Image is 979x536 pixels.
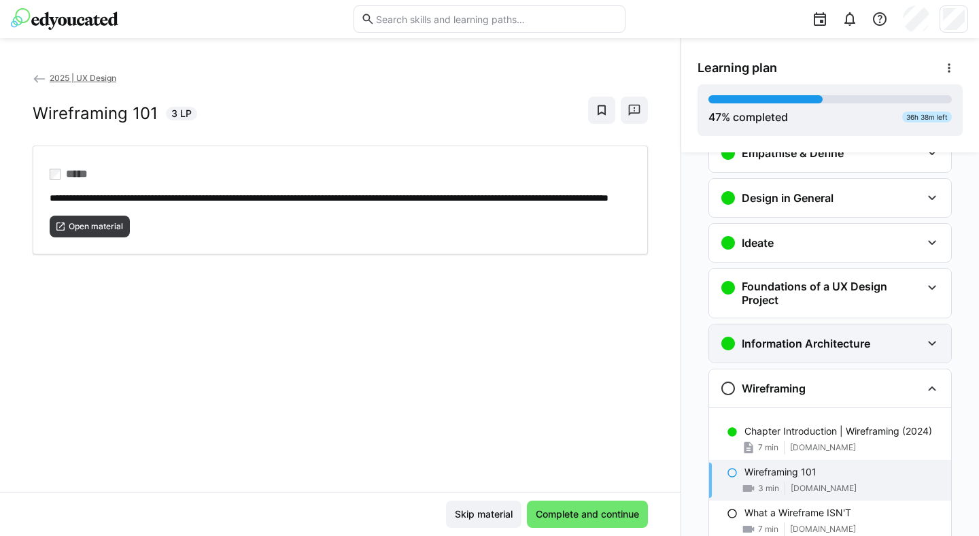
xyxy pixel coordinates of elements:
[33,73,116,83] a: 2025 | UX Design
[50,73,116,83] span: 2025 | UX Design
[50,216,130,237] button: Open material
[453,507,515,521] span: Skip material
[708,110,721,124] span: 47
[33,103,158,124] h2: Wireframing 101
[534,507,641,521] span: Complete and continue
[171,107,192,120] span: 3 LP
[742,236,774,250] h3: Ideate
[744,465,817,479] p: Wireframing 101
[527,501,648,528] button: Complete and continue
[758,483,779,494] span: 3 min
[758,524,778,535] span: 7 min
[742,337,870,350] h3: Information Architecture
[742,280,921,307] h3: Foundations of a UX Design Project
[790,524,856,535] span: [DOMAIN_NAME]
[375,13,618,25] input: Search skills and learning paths…
[446,501,521,528] button: Skip material
[742,146,844,160] h3: Empathise & Define
[758,442,778,453] span: 7 min
[744,506,851,520] p: What a Wireframe ISN'T
[67,221,124,232] span: Open material
[698,61,777,76] span: Learning plan
[742,382,806,395] h3: Wireframing
[790,442,856,453] span: [DOMAIN_NAME]
[744,424,932,438] p: Chapter Introduction | Wireframing (2024)
[902,112,952,122] div: 36h 38m left
[791,483,857,494] span: [DOMAIN_NAME]
[742,191,834,205] h3: Design in General
[708,109,788,125] div: % completed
